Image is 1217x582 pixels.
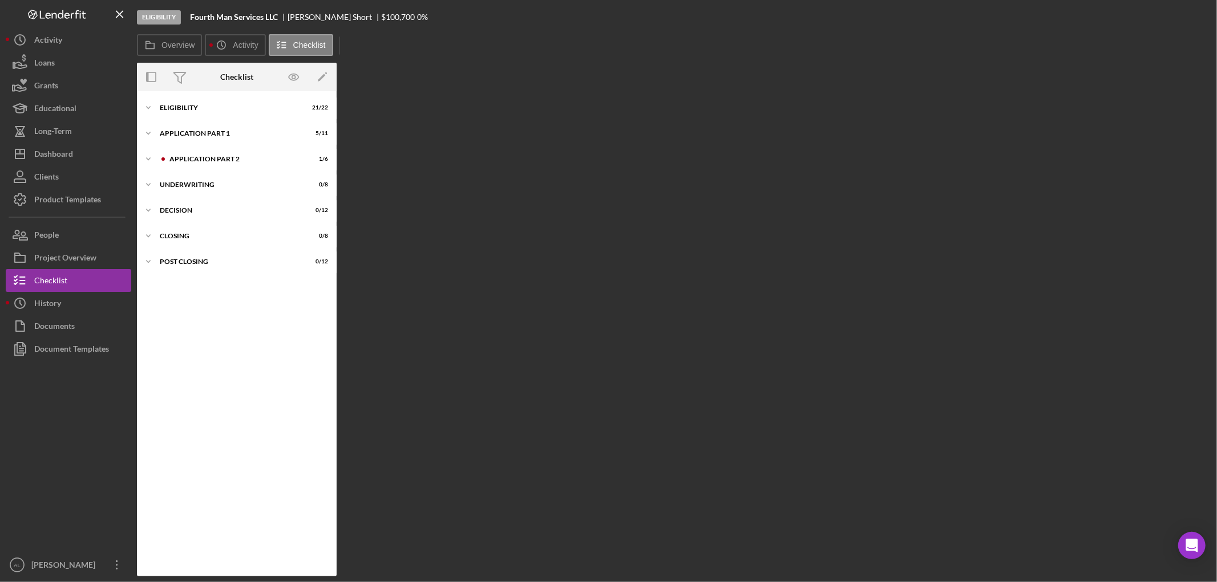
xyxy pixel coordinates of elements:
[34,188,101,214] div: Product Templates
[6,246,131,269] button: Project Overview
[233,40,258,50] label: Activity
[6,120,131,143] button: Long-Term
[34,97,76,123] div: Educational
[160,258,300,265] div: Post Closing
[137,34,202,56] button: Overview
[34,315,75,340] div: Documents
[34,143,73,168] div: Dashboard
[308,233,328,239] div: 0 / 8
[14,562,21,568] text: AL
[137,10,181,25] div: Eligibility
[6,97,131,120] button: Educational
[34,246,96,272] div: Project Overview
[160,130,300,137] div: Application Part 1
[29,553,103,579] div: [PERSON_NAME]
[34,292,61,318] div: History
[169,156,300,162] div: Application Part 2
[269,34,333,56] button: Checklist
[34,51,55,77] div: Loans
[34,120,72,145] div: Long-Term
[205,34,265,56] button: Activity
[417,13,428,22] div: 0 %
[6,553,131,576] button: AL[PERSON_NAME]
[6,223,131,246] button: People
[6,29,131,51] button: Activity
[161,40,195,50] label: Overview
[6,51,131,74] button: Loans
[6,188,131,211] button: Product Templates
[308,258,328,265] div: 0 / 12
[308,181,328,188] div: 0 / 8
[160,233,300,239] div: Closing
[308,130,328,137] div: 5 / 11
[160,104,300,111] div: Eligibility
[34,269,67,295] div: Checklist
[6,165,131,188] button: Clients
[34,337,109,363] div: Document Templates
[288,13,382,22] div: [PERSON_NAME] Short
[34,223,59,249] div: People
[6,315,131,337] button: Documents
[34,165,59,191] div: Clients
[308,207,328,214] div: 0 / 12
[308,156,328,162] div: 1 / 6
[190,13,278,22] b: Fourth Man Services LLC
[160,207,300,214] div: Decision
[1178,532,1206,559] div: Open Intercom Messenger
[6,143,131,165] button: Dashboard
[34,29,62,54] div: Activity
[308,104,328,111] div: 21 / 22
[6,269,131,292] button: Checklist
[382,12,415,22] span: $100,700
[34,74,58,100] div: Grants
[6,337,131,360] button: Document Templates
[220,72,253,82] div: Checklist
[6,74,131,97] button: Grants
[6,292,131,315] button: History
[293,40,326,50] label: Checklist
[160,181,300,188] div: Underwriting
